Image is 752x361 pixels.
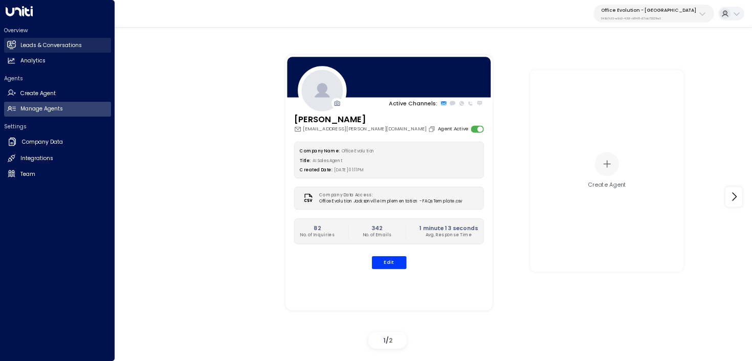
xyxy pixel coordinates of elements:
label: Agent Active [437,125,468,132]
span: [DATE] 01:11 PM [334,167,364,173]
h2: 82 [300,223,335,232]
p: Office Evolution - [GEOGRAPHIC_DATA] [601,7,696,13]
p: Avg. Response Time [419,232,477,238]
a: Analytics [4,54,111,69]
h2: Team [20,170,35,178]
a: Leads & Conversations [4,38,111,53]
p: 541b7cf3-e9a3-430f-a848-67ab73021fe0 [601,16,696,20]
a: Company Data [4,134,111,150]
h2: Leads & Conversations [20,41,82,50]
span: AI Sales Agent [313,157,343,163]
a: Integrations [4,151,111,166]
div: Create Agent [588,181,626,189]
h2: 1 minute 13 seconds [419,223,477,232]
p: Active Channels: [389,99,437,107]
label: Created Date: [300,167,332,173]
button: Edit [371,256,406,269]
p: No. of Emails [362,232,391,238]
h2: Create Agent [20,89,56,98]
div: [EMAIL_ADDRESS][PERSON_NAME][DOMAIN_NAME] [294,125,437,132]
div: / [368,332,407,349]
h2: Integrations [20,154,53,163]
button: Office Evolution - [GEOGRAPHIC_DATA]541b7cf3-e9a3-430f-a848-67ab73021fe0 [593,5,714,22]
label: Title: [300,157,311,163]
p: No. of Inquiries [300,232,335,238]
span: Office Evolution [341,148,374,153]
span: 2 [389,336,392,345]
a: Team [4,167,111,182]
a: Manage Agents [4,102,111,117]
h2: Settings [4,123,111,130]
span: Office Evolution Jacksonville Implementation - FAQs Template.csv [319,198,462,205]
h2: Agents [4,75,111,82]
h2: Company Data [22,138,63,146]
h2: Overview [4,27,111,34]
span: 1 [383,336,386,345]
button: Copy [428,125,437,132]
h2: Analytics [20,57,46,65]
a: Create Agent [4,86,111,101]
h3: [PERSON_NAME] [294,113,437,125]
h2: 342 [362,223,391,232]
label: Company Data Access: [319,192,458,198]
h2: Manage Agents [20,105,63,113]
label: Company Name: [300,148,339,153]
